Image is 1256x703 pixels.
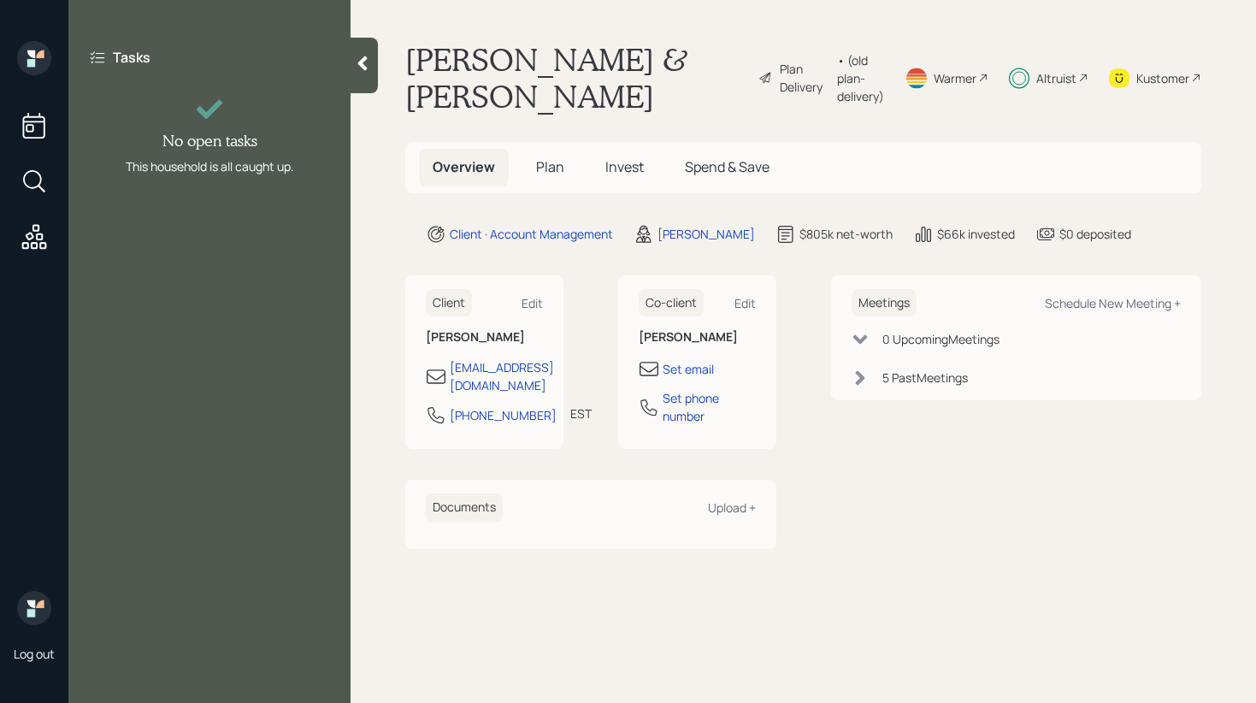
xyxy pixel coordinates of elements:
[162,132,257,151] h4: No open tasks
[780,60,828,96] div: Plan Delivery
[734,295,756,311] div: Edit
[685,157,770,176] span: Spend & Save
[934,69,976,87] div: Warmer
[17,591,51,625] img: retirable_logo.png
[639,289,704,317] h6: Co-client
[570,405,592,422] div: EST
[536,157,564,176] span: Plan
[852,289,917,317] h6: Meetings
[426,289,472,317] h6: Client
[450,406,557,424] div: [PHONE_NUMBER]
[113,48,150,67] label: Tasks
[1136,69,1189,87] div: Kustomer
[426,330,543,345] h6: [PERSON_NAME]
[937,225,1015,243] div: $66k invested
[799,225,893,243] div: $805k net-worth
[639,330,756,345] h6: [PERSON_NAME]
[663,389,756,425] div: Set phone number
[522,295,543,311] div: Edit
[837,51,884,105] div: • (old plan-delivery)
[882,330,999,348] div: 0 Upcoming Meeting s
[657,225,755,243] div: [PERSON_NAME]
[450,225,613,243] div: Client · Account Management
[1045,295,1181,311] div: Schedule New Meeting +
[126,157,294,175] div: This household is all caught up.
[426,493,503,522] h6: Documents
[450,358,554,394] div: [EMAIL_ADDRESS][DOMAIN_NAME]
[663,360,714,378] div: Set email
[708,499,756,516] div: Upload +
[605,157,644,176] span: Invest
[882,369,968,387] div: 5 Past Meeting s
[433,157,495,176] span: Overview
[1036,69,1076,87] div: Altruist
[405,41,745,115] h1: [PERSON_NAME] & [PERSON_NAME]
[14,646,55,662] div: Log out
[1059,225,1131,243] div: $0 deposited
